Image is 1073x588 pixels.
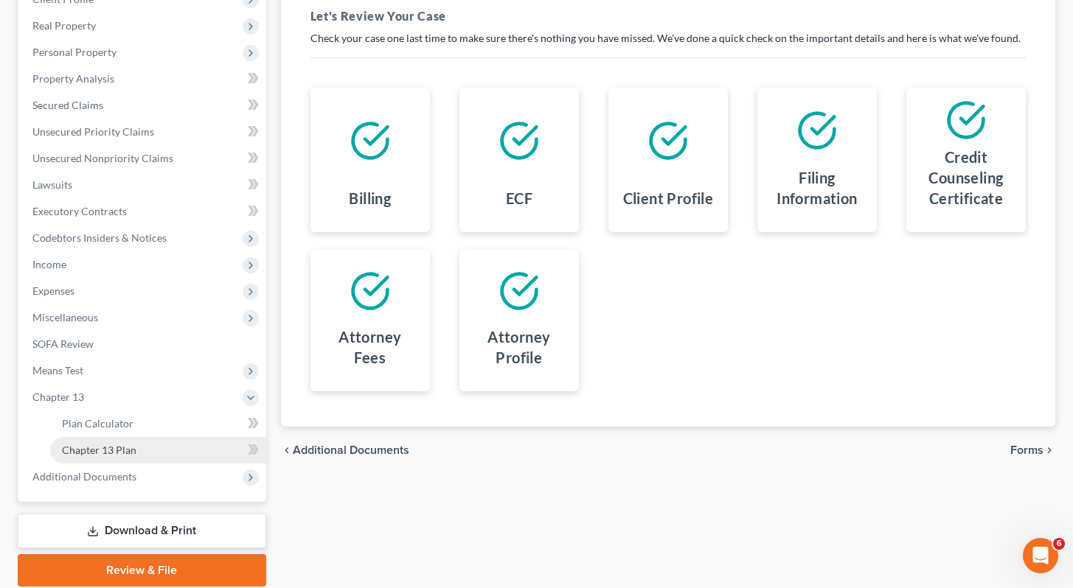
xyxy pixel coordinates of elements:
[769,167,865,209] h4: Filing Information
[32,311,98,323] span: Miscellaneous
[281,444,293,456] i: chevron_left
[32,284,74,297] span: Expenses
[62,444,136,456] span: Chapter 13 Plan
[1010,444,1055,456] button: Forms chevron_right
[623,188,714,209] h4: Client Profile
[62,417,133,430] span: Plan Calculator
[281,444,409,456] a: chevron_left Additional Documents
[32,99,103,111] span: Secured Claims
[1044,444,1055,456] i: chevron_right
[32,178,72,191] span: Lawsuits
[32,152,173,164] span: Unsecured Nonpriority Claims
[32,72,114,85] span: Property Analysis
[50,410,266,437] a: Plan Calculator
[293,444,409,456] span: Additional Documents
[32,46,117,58] span: Personal Property
[32,19,96,32] span: Real Property
[21,145,266,172] a: Unsecured Nonpriority Claims
[21,198,266,225] a: Executory Contracts
[21,172,266,198] a: Lawsuits
[471,326,567,368] h4: Attorney Profile
[918,147,1014,209] h4: Credit Counseling Certificate
[310,7,1026,25] h5: Let's Review Your Case
[32,364,83,377] span: Means Test
[1053,538,1065,550] span: 6
[21,66,266,92] a: Property Analysis
[32,205,127,217] span: Executory Contracts
[32,470,136,483] span: Additional Documents
[21,92,266,119] a: Secured Claims
[506,188,532,209] h4: ECF
[32,258,66,270] span: Income
[1023,538,1058,573] iframe: Intercom live chat
[50,437,266,463] a: Chapter 13 Plan
[349,188,391,209] h4: Billing
[32,391,84,403] span: Chapter 13
[32,231,167,244] span: Codebtors Insiders & Notices
[1010,444,1044,456] span: Forms
[322,326,418,368] h4: Attorney Fees
[32,337,94,350] span: SOFA Review
[32,125,154,138] span: Unsecured Priority Claims
[310,31,1026,46] p: Check your case one last time to make sure there's nothing you have missed. We've done a quick ch...
[21,331,266,357] a: SOFA Review
[21,119,266,145] a: Unsecured Priority Claims
[18,514,266,548] a: Download & Print
[18,554,266,587] a: Review & File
